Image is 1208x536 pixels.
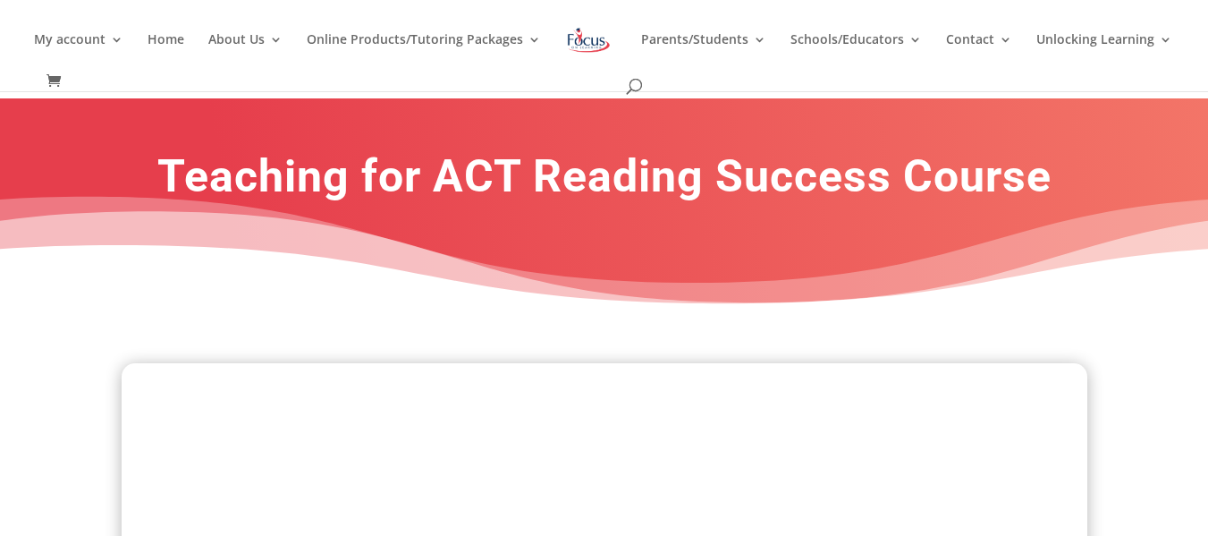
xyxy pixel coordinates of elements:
a: Schools/Educators [790,33,922,75]
a: Contact [946,33,1012,75]
a: Home [148,33,184,75]
img: Focus on Learning [565,24,612,56]
a: Parents/Students [641,33,766,75]
h1: Teaching for ACT Reading Success Course [122,158,1087,203]
a: Online Products/Tutoring Packages [307,33,541,75]
a: My account [34,33,123,75]
a: About Us [208,33,283,75]
a: Unlocking Learning [1036,33,1172,75]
